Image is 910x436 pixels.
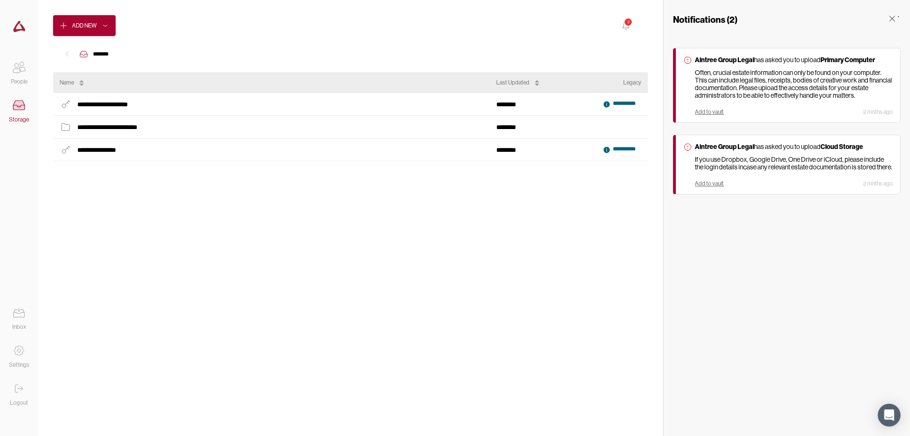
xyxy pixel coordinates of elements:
div: Storage [9,115,29,124]
div: Name [60,78,74,87]
div: Last Updated [496,78,529,87]
strong: Primary Computer [820,56,875,64]
h3: Notifications ( 2 ) [673,14,737,25]
div: Open Intercom Messenger [878,404,901,427]
div: Inbox [12,322,26,332]
strong: Aintree Group Legal [695,56,754,64]
div: Legacy [623,78,641,87]
p: has asked you to upload [695,142,893,151]
div: 2 mnths ago [863,180,893,187]
div: Settings [9,360,29,370]
strong: Cloud Storage [820,142,863,151]
div: Logout [10,398,28,408]
div: People [11,77,27,86]
p: Often, crucial estate information can only be found on your computer. This can include legal file... [695,69,893,99]
strong: Aintree Group Legal [695,142,754,151]
button: Add New [53,15,116,36]
div: 2 [625,19,632,26]
p: If you use Dropbox, Google Drive, One Drive or iCloud, please include the login details incase an... [695,156,893,171]
div: Add to vault [695,109,724,115]
div: Add New [72,21,97,30]
div: 2 mnths ago [863,109,893,115]
div: Add to vault [695,180,724,187]
p: has asked you to upload [695,56,893,64]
